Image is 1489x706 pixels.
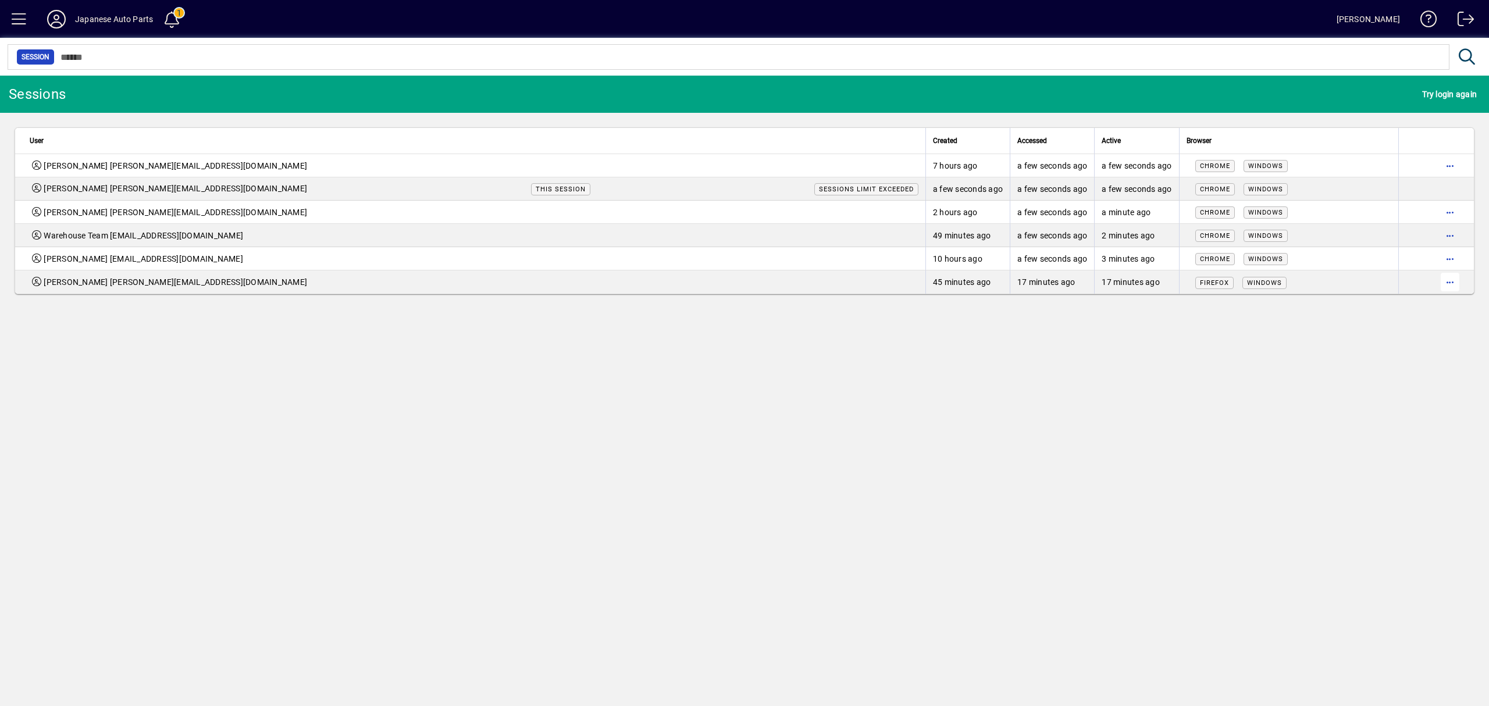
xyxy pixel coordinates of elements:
span: Sessions limit exceeded [819,186,914,193]
div: Mozilla/5.0 (Windows NT 10.0; Win64; x64) AppleWebKit/537.36 (KHTML, like Gecko) Chrome/141.0.0.0... [1187,159,1391,172]
span: Warehouse Team [EMAIL_ADDRESS][DOMAIN_NAME] [44,230,243,241]
div: Japanese Auto Parts [75,10,153,28]
td: a few seconds ago [1010,224,1094,247]
button: Profile [38,9,75,30]
td: 45 minutes ago [925,270,1010,294]
div: Mozilla/5.0 (Windows NT 10.0; Win64; x64; rv:143.0) Gecko/20100101 Firefox/143.0 [1187,276,1391,288]
span: Windows [1248,162,1283,170]
td: a few seconds ago [1010,247,1094,270]
span: [PERSON_NAME] [EMAIL_ADDRESS][DOMAIN_NAME] [44,253,243,265]
button: More options [1441,156,1459,175]
a: Knowledge Base [1412,2,1437,40]
span: This session [536,186,586,193]
span: Windows [1248,255,1283,263]
div: Mozilla/5.0 (Windows NT 10.0; Win64; x64) AppleWebKit/537.36 (KHTML, like Gecko) Chrome/141.0.0.0... [1187,229,1391,241]
span: [PERSON_NAME] [PERSON_NAME][EMAIL_ADDRESS][DOMAIN_NAME] [44,276,307,288]
td: 3 minutes ago [1094,247,1178,270]
span: Windows [1248,232,1283,240]
span: [PERSON_NAME] [PERSON_NAME][EMAIL_ADDRESS][DOMAIN_NAME] [44,183,307,195]
td: 49 minutes ago [925,224,1010,247]
span: Windows [1247,279,1282,287]
div: Mozilla/5.0 (Windows NT 10.0; Win64; x64) AppleWebKit/537.36 (KHTML, like Gecko) Chrome/140.0.0.0... [1187,206,1391,218]
span: Browser [1187,134,1212,147]
td: 2 hours ago [925,201,1010,224]
button: Try login again [1419,84,1480,105]
td: 17 minutes ago [1094,270,1178,294]
td: a few seconds ago [1010,177,1094,201]
span: Try login again [1422,85,1477,104]
td: 17 minutes ago [1010,270,1094,294]
span: Chrome [1200,255,1230,263]
td: 2 minutes ago [1094,224,1178,247]
span: Windows [1248,186,1283,193]
span: Windows [1248,209,1283,216]
button: More options [1441,273,1459,291]
td: a minute ago [1094,201,1178,224]
button: More options [1441,226,1459,245]
td: a few seconds ago [1010,201,1094,224]
span: Chrome [1200,232,1230,240]
span: [PERSON_NAME] [PERSON_NAME][EMAIL_ADDRESS][DOMAIN_NAME] [44,160,307,172]
button: More options [1441,249,1459,268]
span: Chrome [1200,186,1230,193]
td: 10 hours ago [925,247,1010,270]
span: Chrome [1200,209,1230,216]
span: User [30,134,44,147]
div: Sessions [9,85,66,104]
span: Session [22,51,49,63]
div: [PERSON_NAME] [1337,10,1400,28]
td: a few seconds ago [1010,154,1094,177]
span: Created [933,134,957,147]
span: Active [1102,134,1121,147]
td: a few seconds ago [1094,177,1178,201]
span: Accessed [1017,134,1047,147]
div: Mozilla/5.0 (Windows NT 10.0; Win64; x64) AppleWebKit/537.36 (KHTML, like Gecko) Chrome/141.0.0.0... [1187,252,1391,265]
td: a few seconds ago [925,177,1010,201]
td: 7 hours ago [925,154,1010,177]
span: Firefox [1200,279,1229,287]
span: Chrome [1200,162,1230,170]
button: More options [1441,203,1459,222]
a: Logout [1449,2,1474,40]
td: a few seconds ago [1094,154,1178,177]
span: [PERSON_NAME] [PERSON_NAME][EMAIL_ADDRESS][DOMAIN_NAME] [44,206,307,218]
div: Mozilla/5.0 (Windows NT 10.0; Win64; x64) AppleWebKit/537.36 (KHTML, like Gecko) Chrome/141.0.0.0... [1187,183,1391,195]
